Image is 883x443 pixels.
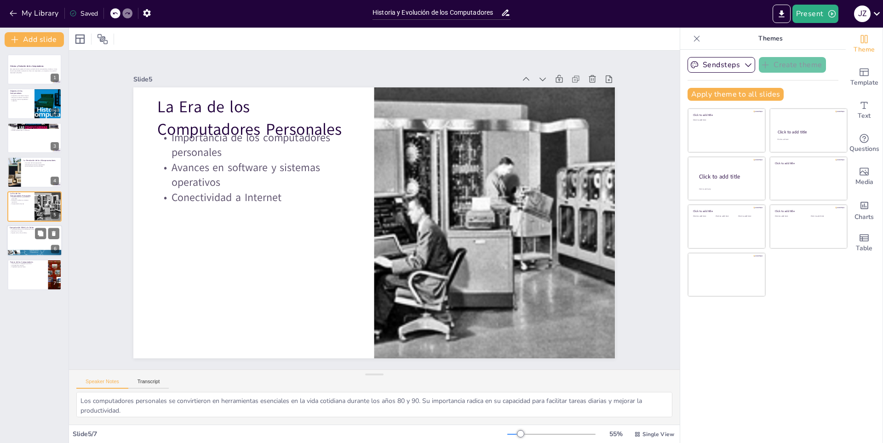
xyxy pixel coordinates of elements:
[10,130,59,132] p: Nuevas aplicaciones en industrias
[10,203,32,205] p: Conectividad a Internet
[51,108,59,116] div: 2
[10,128,59,130] p: Impacto del ENIAC y UNIVAC
[7,6,63,21] button: My Library
[69,9,98,18] div: Saved
[35,228,46,239] button: Duplicate Slide
[76,392,672,417] textarea: Los computadores personales se convirtieron en herramientas esenciales en la vida cotidiana duran...
[693,215,714,218] div: Click to add text
[642,431,674,438] span: Single View
[759,57,826,73] button: Create theme
[792,5,838,23] button: Present
[849,144,879,154] span: Questions
[7,123,62,153] div: 3
[778,129,839,135] div: Click to add title
[23,164,59,166] p: Miniaturización de los computadores
[693,209,759,213] div: Click to add title
[777,138,838,141] div: Click to add text
[48,228,59,239] button: Delete Slide
[704,28,837,50] p: Themes
[7,54,62,85] div: 1
[10,65,44,68] strong: Historia y Evolución de los Computadores
[10,97,32,98] p: Máquinas de cálculo mecánicas
[716,215,736,218] div: Click to add text
[51,142,59,150] div: 3
[159,167,352,202] p: Conectividad a Internet
[10,263,46,265] p: Innovaciones en inteligencia artificial
[846,160,883,193] div: Add images, graphics, shapes or video
[10,196,32,199] p: Importancia de los computadores personales
[51,74,59,82] div: 1
[10,229,59,230] p: Transformación por la computación móvil
[7,225,62,256] div: 6
[858,111,871,121] span: Text
[23,162,59,164] p: Invención del microprocesador
[775,161,841,165] div: Click to add title
[775,209,841,213] div: Click to add title
[10,89,32,94] p: Orígenes de los Computadores
[854,212,874,222] span: Charts
[699,173,758,181] div: Click to add title
[10,265,46,266] p: Computación cuántica
[51,177,59,185] div: 4
[10,124,59,127] p: La Era de los Computadores Electrónicos
[605,430,627,438] div: 55 %
[811,215,840,218] div: Click to add text
[846,127,883,160] div: Get real-time input from your audience
[846,193,883,226] div: Add charts and graphs
[854,6,871,22] div: J Z
[855,177,873,187] span: Media
[23,159,59,162] p: La Revolución de los Microprocesadores
[10,199,32,202] p: Avances en software y sistemas operativos
[7,259,62,290] div: 7
[166,74,362,138] p: La Era de los Computadores Personales
[10,266,46,268] p: Preparación para el futuro
[373,6,501,19] input: Insert title
[856,243,872,253] span: Table
[51,245,59,253] div: 6
[161,138,355,188] p: Avances en software y sistemas operativos
[688,88,784,101] button: Apply theme to all slides
[10,226,59,229] p: Computación Móvil y la Nube
[10,95,32,97] p: Dispositivos de cálculo antiguos
[738,215,759,218] div: Click to add text
[688,57,755,73] button: Sendsteps
[7,157,62,187] div: 4
[846,28,883,61] div: Change the overall theme
[73,430,507,438] div: Slide 5 / 7
[693,113,759,117] div: Click to add title
[10,192,32,197] p: La Era de los Computadores Personales
[76,379,128,389] button: Speaker Notes
[693,119,759,121] div: Click to add text
[7,191,62,222] div: 5
[10,126,59,128] p: Desarrollo de computadores electrónicos
[846,226,883,259] div: Add a table
[128,379,169,389] button: Transcript
[10,69,59,72] p: Esta presentación explora la historia y evolución de los computadores, desde sus inicios hasta la...
[73,32,87,46] div: Layout
[7,88,62,119] div: 2
[10,261,46,264] p: Futuro de los Computadores
[10,230,59,232] p: Servicios en la nube
[51,279,59,288] div: 7
[846,61,883,94] div: Add ready made slides
[10,98,32,101] p: Evolución hacia computadores modernos
[148,50,529,99] div: Slide 5
[854,5,871,23] button: J Z
[773,5,791,23] button: Export to PowerPoint
[846,94,883,127] div: Add text boxes
[850,78,878,88] span: Template
[854,45,875,55] span: Theme
[775,215,804,218] div: Click to add text
[23,166,59,167] p: Democratización de la tecnología
[10,72,59,74] p: Generated with [URL]
[5,32,64,47] button: Add slide
[164,108,359,158] p: Importancia de los computadores personales
[699,188,757,190] div: Click to add body
[51,211,59,219] div: 5
[10,232,59,234] p: Impacto en la vida cotidiana
[97,34,108,45] span: Position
